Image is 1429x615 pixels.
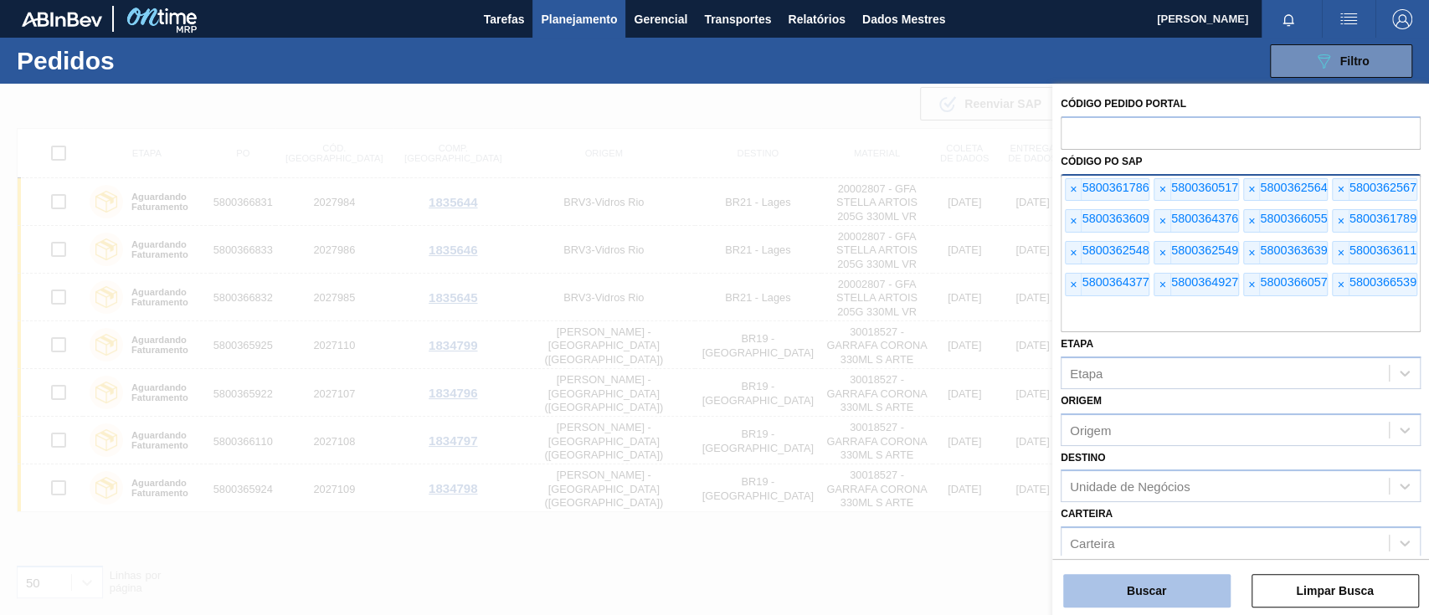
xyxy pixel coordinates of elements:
[1260,212,1327,225] font: 5800366055
[1157,13,1248,25] font: [PERSON_NAME]
[541,13,617,26] font: Planejamento
[1337,278,1344,291] font: ×
[1061,395,1102,407] font: Origem
[1159,246,1165,259] font: ×
[1061,156,1142,167] font: Código PO SAP
[1082,275,1149,289] font: 5800364377
[22,12,102,27] img: TNhmsLtSVTkK8tSr43FrP2fwEKptu5GPRR3wAAAABJRU5ErkJggg==
[1082,181,1149,194] font: 5800361786
[1337,246,1344,259] font: ×
[1349,181,1416,194] font: 5800362567
[1171,243,1238,257] font: 5800362549
[1262,8,1315,31] button: Notificações
[1260,181,1327,194] font: 5800362564
[862,13,946,26] font: Dados Mestres
[1070,479,1190,494] font: Unidade de Negócios
[1070,246,1077,259] font: ×
[1260,243,1327,257] font: 5800363639
[1337,182,1344,196] font: ×
[1337,214,1344,228] font: ×
[17,47,115,74] font: Pedidos
[1248,182,1255,196] font: ×
[1339,9,1359,29] img: ações do usuário
[1171,275,1238,289] font: 5800364927
[1070,214,1077,228] font: ×
[1061,98,1186,110] font: Código Pedido Portal
[1340,54,1370,68] font: Filtro
[1349,275,1416,289] font: 5800366539
[788,13,845,26] font: Relatórios
[484,13,525,26] font: Tarefas
[1159,214,1165,228] font: ×
[1159,278,1165,291] font: ×
[1082,212,1149,225] font: 5800363609
[1070,423,1111,437] font: Origem
[1171,181,1238,194] font: 5800360517
[1070,536,1114,551] font: Carteira
[634,13,687,26] font: Gerencial
[1349,243,1416,257] font: 5800363611
[1070,182,1077,196] font: ×
[1392,9,1412,29] img: Sair
[704,13,771,26] font: Transportes
[1070,278,1077,291] font: ×
[1270,44,1412,78] button: Filtro
[1070,366,1103,380] font: Etapa
[1349,212,1416,225] font: 5800361789
[1248,214,1255,228] font: ×
[1061,338,1093,350] font: Etapa
[1248,246,1255,259] font: ×
[1159,182,1165,196] font: ×
[1260,275,1327,289] font: 5800366057
[1061,452,1105,464] font: Destino
[1082,243,1149,257] font: 5800362548
[1171,212,1238,225] font: 5800364376
[1248,278,1255,291] font: ×
[1061,508,1113,520] font: Carteira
